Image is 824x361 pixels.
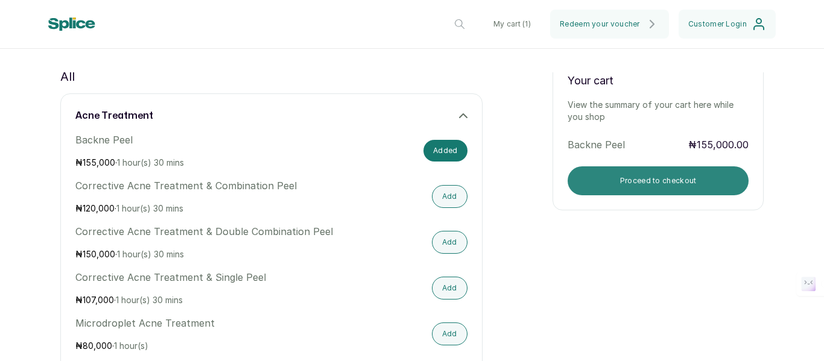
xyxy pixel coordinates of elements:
p: Corrective Acne Treatment & Double Combination Peel [75,224,350,239]
p: ₦ · [75,294,350,306]
p: View the summary of your cart here while you shop [568,99,749,123]
p: Microdroplet Acne Treatment [75,316,350,330]
span: Redeem your voucher [560,19,640,29]
p: Backne Peel [75,133,350,147]
button: Add [432,277,467,300]
button: Proceed to checkout [568,166,749,195]
p: ₦ · [75,248,350,260]
p: ₦ · [75,157,350,169]
span: 150,000 [83,249,115,259]
button: Redeem your voucher [550,10,669,39]
button: Add [432,185,467,208]
button: Add [432,231,467,254]
span: 107,000 [83,295,114,305]
p: All [60,67,75,86]
span: 1 hour(s) 30 mins [116,295,183,305]
span: 155,000 [83,157,115,168]
h3: acne treatment [75,108,153,123]
span: 1 hour(s) 30 mins [117,157,184,168]
button: Customer Login [679,10,776,39]
span: 1 hour(s) 30 mins [116,203,183,213]
p: Corrective Acne Treatment & Combination Peel [75,178,350,193]
button: Added [423,140,467,162]
p: ₦ · [75,340,350,352]
span: 1 hour(s) [114,341,148,351]
span: 1 hour(s) 30 mins [117,249,184,259]
button: Add [432,322,467,345]
span: 120,000 [83,203,115,213]
p: ₦ · [75,202,350,215]
span: 80,000 [83,341,112,351]
span: Customer Login [688,19,747,29]
p: Backne Peel [568,137,688,152]
p: Your cart [568,72,749,89]
p: Corrective Acne Treatment & Single Peel [75,270,350,284]
button: My cart (1) [484,10,540,39]
p: ₦155,000.00 [688,137,749,152]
